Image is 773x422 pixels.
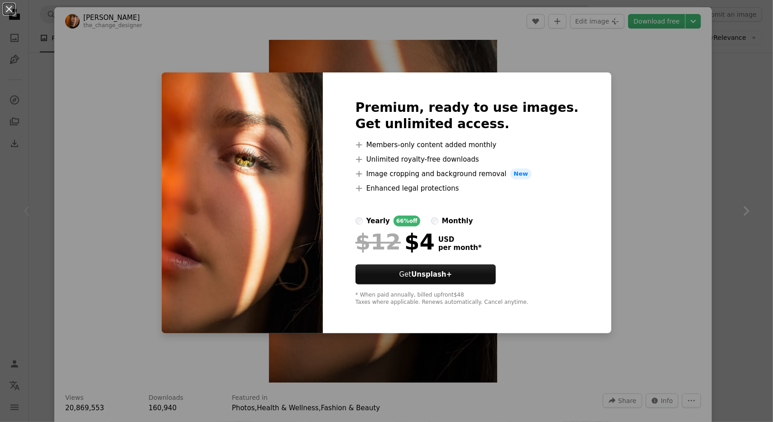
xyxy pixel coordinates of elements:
[411,270,452,278] strong: Unsplash+
[355,217,363,225] input: yearly66%off
[162,72,323,333] img: photo-1551184451-76b762941ad6
[355,168,579,179] li: Image cropping and background removal
[355,230,435,254] div: $4
[438,244,482,252] span: per month *
[355,183,579,194] li: Enhanced legal protections
[431,217,438,225] input: monthly
[355,292,579,306] div: * When paid annually, billed upfront $48 Taxes where applicable. Renews automatically. Cancel any...
[442,216,473,226] div: monthly
[438,235,482,244] span: USD
[394,216,420,226] div: 66% off
[355,230,401,254] span: $12
[366,216,390,226] div: yearly
[355,100,579,132] h2: Premium, ready to use images. Get unlimited access.
[355,264,496,284] button: GetUnsplash+
[355,154,579,165] li: Unlimited royalty-free downloads
[510,168,532,179] span: New
[355,139,579,150] li: Members-only content added monthly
